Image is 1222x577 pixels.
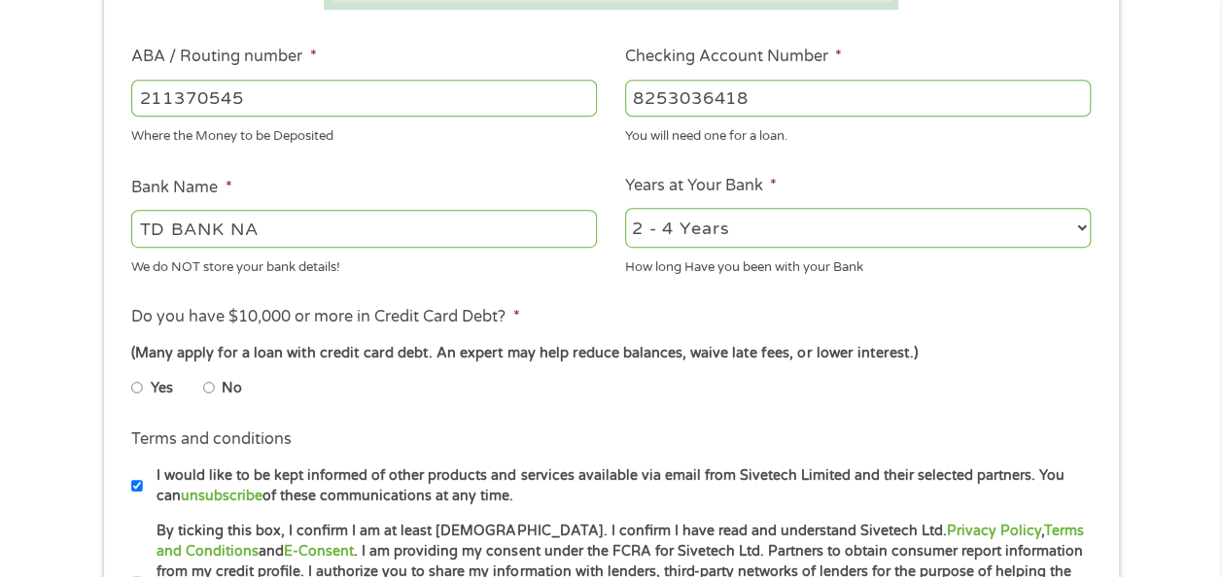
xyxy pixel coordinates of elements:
[625,251,1091,277] div: How long Have you been with your Bank
[131,307,519,327] label: Do you have $10,000 or more in Credit Card Debt?
[625,47,842,67] label: Checking Account Number
[131,178,231,198] label: Bank Name
[131,343,1090,364] div: (Many apply for a loan with credit card debt. An expert may help reduce balances, waive late fees...
[625,120,1091,147] div: You will need one for a loan.
[131,47,316,67] label: ABA / Routing number
[151,378,173,399] label: Yes
[946,523,1040,539] a: Privacy Policy
[181,488,262,504] a: unsubscribe
[625,80,1091,117] input: 345634636
[143,465,1097,507] label: I would like to be kept informed of other products and services available via email from Sivetech...
[131,80,597,117] input: 263177916
[131,251,597,277] div: We do NOT store your bank details!
[157,523,1083,560] a: Terms and Conditions
[222,378,242,399] label: No
[625,176,777,196] label: Years at Your Bank
[284,543,354,560] a: E-Consent
[131,120,597,147] div: Where the Money to be Deposited
[131,429,292,450] label: Terms and conditions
